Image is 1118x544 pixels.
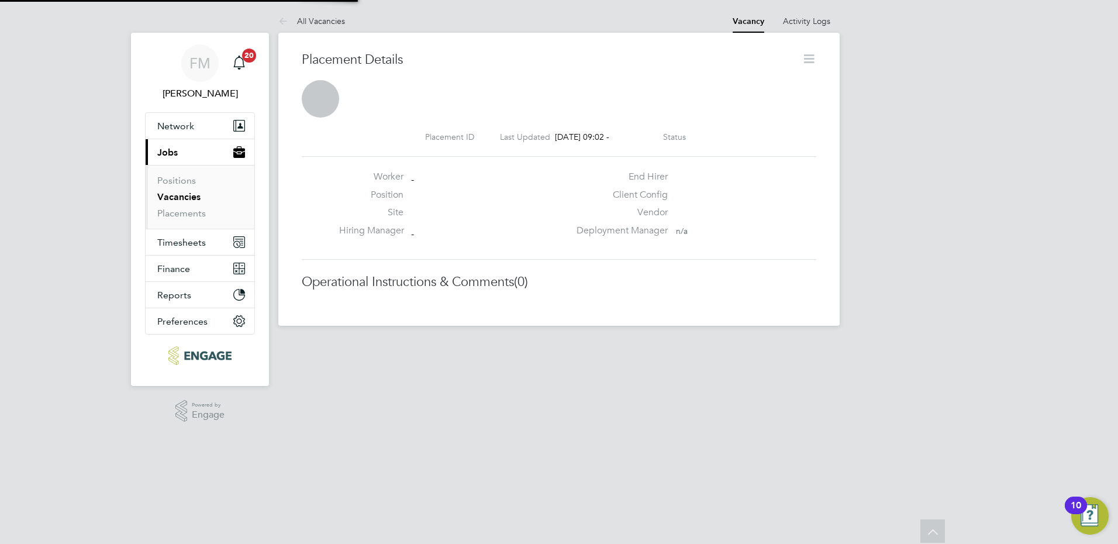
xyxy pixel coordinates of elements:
label: Status [663,132,686,142]
a: Activity Logs [783,16,830,26]
img: ncclondon-logo-retina.png [168,346,231,365]
h3: Placement Details [302,51,793,68]
a: Vacancies [157,191,201,202]
button: Open Resource Center, 10 new notifications [1071,497,1109,535]
button: Network [146,113,254,139]
a: Vacancy [733,16,764,26]
label: Last Updated [500,132,550,142]
span: Engage [192,410,225,420]
span: Fiona Matthews [145,87,255,101]
a: All Vacancies [278,16,345,26]
span: Reports [157,290,191,301]
label: Client Config [570,189,668,201]
a: Positions [157,175,196,186]
button: Reports [146,282,254,308]
span: n/a [676,226,688,236]
button: Finance [146,256,254,281]
button: Jobs [146,139,254,165]
a: Placements [157,208,206,219]
label: Placement ID [425,132,474,142]
span: Preferences [157,316,208,327]
a: Powered byEngage [175,400,225,422]
span: [DATE] 09:02 - [555,132,609,142]
span: (0) [514,274,528,290]
label: End Hirer [570,171,668,183]
button: Timesheets [146,229,254,255]
span: Network [157,120,194,132]
div: 10 [1071,505,1081,521]
label: Deployment Manager [570,225,668,237]
span: 20 [242,49,256,63]
a: Go to home page [145,346,255,365]
span: Powered by [192,400,225,410]
span: Finance [157,263,190,274]
div: Jobs [146,165,254,229]
label: Hiring Manager [339,225,403,237]
span: Jobs [157,147,178,158]
label: Vendor [570,206,668,219]
h3: Operational Instructions & Comments [302,274,816,291]
nav: Main navigation [131,33,269,386]
button: Preferences [146,308,254,334]
a: 20 [227,44,251,82]
a: FM[PERSON_NAME] [145,44,255,101]
label: Position [339,189,403,201]
label: Worker [339,171,403,183]
label: Site [339,206,403,219]
span: FM [189,56,211,71]
span: Timesheets [157,237,206,248]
